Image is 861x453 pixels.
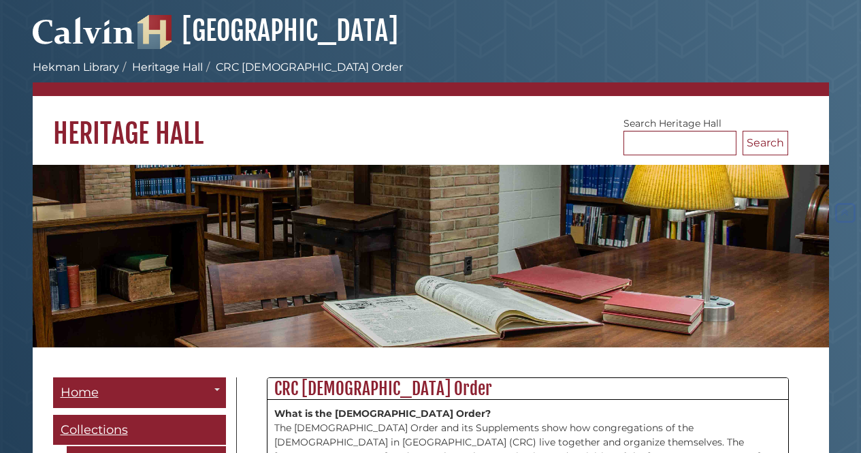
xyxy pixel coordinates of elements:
[132,61,203,74] a: Heritage Hall
[267,378,788,400] h2: CRC [DEMOGRAPHIC_DATA] Order
[33,31,135,44] a: Calvin University
[33,96,829,151] h1: Heritage Hall
[274,407,491,420] strong: What is the [DEMOGRAPHIC_DATA] Order?
[832,207,858,219] a: Back to Top
[61,422,128,437] span: Collections
[743,131,788,155] button: Search
[53,377,226,408] a: Home
[33,61,119,74] a: Hekman Library
[137,15,172,49] img: Hekman Library Logo
[53,415,226,446] a: Collections
[33,59,829,96] nav: breadcrumb
[137,14,398,48] a: [GEOGRAPHIC_DATA]
[33,11,135,49] img: Calvin
[203,59,403,76] li: CRC [DEMOGRAPHIC_DATA] Order
[61,385,99,400] span: Home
